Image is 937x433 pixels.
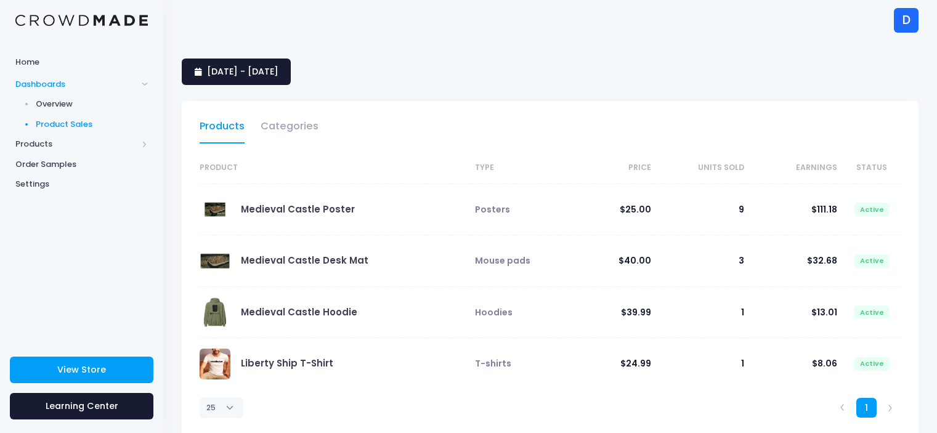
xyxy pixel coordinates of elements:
[811,306,837,318] span: $13.01
[854,357,890,371] span: Active
[620,203,651,216] span: $25.00
[475,254,530,267] span: Mouse pads
[837,152,901,184] th: Status: activate to sort column ascending
[620,357,651,370] span: $24.99
[621,306,651,318] span: $39.99
[619,254,651,267] span: $40.00
[207,65,278,78] span: [DATE] - [DATE]
[856,398,877,418] a: 1
[812,357,837,370] span: $8.06
[241,306,357,318] a: Medieval Castle Hoodie
[15,78,137,91] span: Dashboards
[807,254,837,267] span: $32.68
[811,203,837,216] span: $111.18
[475,357,511,370] span: T-shirts
[241,203,355,216] a: Medieval Castle Poster
[854,254,890,268] span: Active
[741,357,744,370] span: 1
[15,15,148,26] img: Logo
[200,152,469,184] th: Product: activate to sort column ascending
[475,203,510,216] span: Posters
[469,152,558,184] th: Type: activate to sort column ascending
[15,56,148,68] span: Home
[200,115,245,144] a: Products
[854,203,890,216] span: Active
[46,400,118,412] span: Learning Center
[241,357,333,370] a: Liberty Ship T-Shirt
[558,152,651,184] th: Price: activate to sort column ascending
[15,138,137,150] span: Products
[241,254,368,267] a: Medieval Castle Desk Mat
[739,254,744,267] span: 3
[741,306,744,318] span: 1
[36,118,148,131] span: Product Sales
[651,152,744,184] th: Units Sold: activate to sort column ascending
[15,158,148,171] span: Order Samples
[182,59,291,85] a: [DATE] - [DATE]
[744,152,837,184] th: Earnings: activate to sort column ascending
[15,178,148,190] span: Settings
[475,306,513,318] span: Hoodies
[36,98,148,110] span: Overview
[854,306,890,319] span: Active
[894,8,919,33] div: D
[10,393,153,419] a: Learning Center
[261,115,318,144] a: Categories
[57,363,106,376] span: View Store
[10,357,153,383] a: View Store
[739,203,744,216] span: 9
